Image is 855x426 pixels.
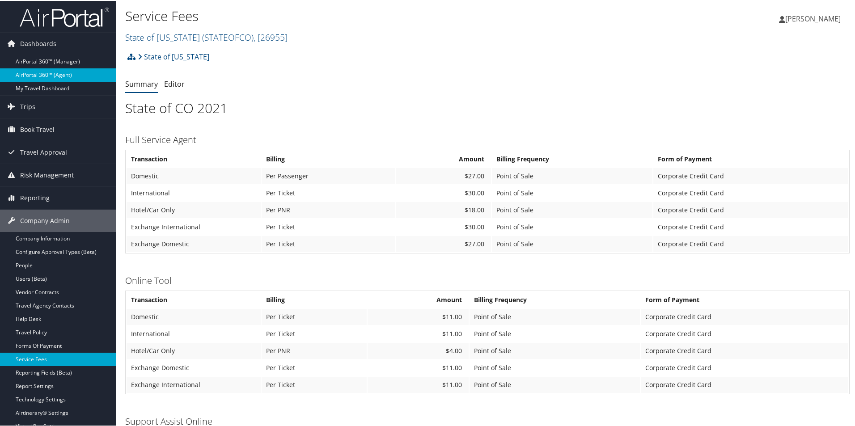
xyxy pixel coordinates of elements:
span: Trips [20,95,35,117]
td: Corporate Credit Card [653,218,848,234]
td: Corporate Credit Card [653,201,848,217]
td: Corporate Credit Card [641,376,848,392]
a: Editor [164,78,185,88]
a: State of [US_STATE] [125,30,288,42]
img: airportal-logo.png [20,6,109,27]
td: $11.00 [368,359,469,375]
span: Book Travel [20,118,55,140]
td: Exchange Domestic [127,359,261,375]
td: Domestic [127,308,261,324]
a: Summary [125,78,158,88]
td: Corporate Credit Card [641,359,848,375]
td: $27.00 [396,235,491,251]
td: $30.00 [396,218,491,234]
td: Exchange International [127,218,261,234]
td: International [127,325,261,341]
td: Per Ticket [262,359,367,375]
td: $11.00 [368,325,469,341]
a: State of [US_STATE] [138,47,209,65]
td: Corporate Credit Card [653,167,848,183]
td: Per Ticket [262,235,395,251]
td: International [127,184,261,200]
td: $30.00 [396,184,491,200]
td: Per PNR [262,201,395,217]
td: Per Ticket [262,184,395,200]
td: Corporate Credit Card [653,235,848,251]
td: Corporate Credit Card [641,342,848,358]
td: Exchange International [127,376,261,392]
span: [PERSON_NAME] [785,13,841,23]
td: Point of Sale [492,201,652,217]
td: Per Ticket [262,218,395,234]
td: $11.00 [368,308,469,324]
td: Hotel/Car Only [127,201,261,217]
span: Dashboards [20,32,56,54]
td: Point of Sale [470,308,640,324]
td: $27.00 [396,167,491,183]
h1: Service Fees [125,6,608,25]
td: Corporate Credit Card [641,325,848,341]
span: Travel Approval [20,140,67,163]
th: Billing [262,150,395,166]
td: Point of Sale [470,376,640,392]
th: Billing Frequency [470,291,640,307]
h1: State of CO 2021 [125,98,850,117]
span: Risk Management [20,163,74,186]
td: Per Passenger [262,167,395,183]
td: Point of Sale [470,359,640,375]
th: Transaction [127,291,261,307]
th: Form of Payment [641,291,848,307]
td: Point of Sale [492,218,652,234]
td: Per Ticket [262,308,367,324]
a: [PERSON_NAME] [779,4,850,31]
td: Point of Sale [470,342,640,358]
th: Amount [368,291,469,307]
td: Per Ticket [262,376,367,392]
h3: Online Tool [125,274,850,286]
td: Exchange Domestic [127,235,261,251]
th: Billing Frequency [492,150,652,166]
th: Form of Payment [653,150,848,166]
td: Per Ticket [262,325,367,341]
span: , [ 26955 ] [254,30,288,42]
td: Corporate Credit Card [653,184,848,200]
td: Point of Sale [492,235,652,251]
td: Domestic [127,167,261,183]
td: $18.00 [396,201,491,217]
td: $4.00 [368,342,469,358]
td: Point of Sale [470,325,640,341]
td: Hotel/Car Only [127,342,261,358]
span: Reporting [20,186,50,208]
td: Per PNR [262,342,367,358]
span: ( STATEOFCO ) [202,30,254,42]
h3: Full Service Agent [125,133,850,145]
span: Company Admin [20,209,70,231]
th: Amount [396,150,491,166]
th: Billing [262,291,367,307]
td: Point of Sale [492,167,652,183]
td: Point of Sale [492,184,652,200]
td: $11.00 [368,376,469,392]
td: Corporate Credit Card [641,308,848,324]
th: Transaction [127,150,261,166]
